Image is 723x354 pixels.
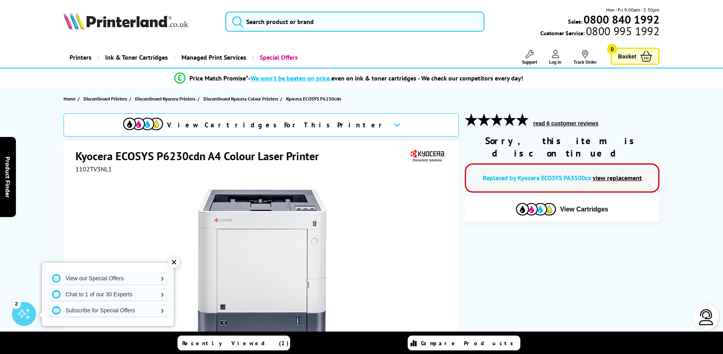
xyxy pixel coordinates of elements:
span: Recently Viewed (2) [182,340,289,347]
span: Product Finder [4,157,12,198]
b: 0800 840 1992 [584,12,659,27]
a: Discontinued Printers [84,95,129,103]
a: Printerland Logo [64,12,215,31]
button: read 6 customer reviews [531,120,601,127]
span: Log In [549,59,562,65]
span: Customer Service: [540,27,659,37]
a: Ink & Toner Cartridges [98,47,174,68]
div: ✕ [168,257,179,268]
span: Ink & Toner Cartridges [105,47,168,68]
h1: Kyocera ECOSYS P6230cdn A4 Colour Laser Printer [76,149,327,163]
input: Search product or brand [225,12,484,32]
a: Basket 0 [611,48,659,65]
span: 1102TV3NL1 [76,165,112,173]
span: View Cartridges For This Printer [167,121,387,129]
span: Compare Products [421,340,518,347]
a: Managed Print Services [174,47,252,68]
span: Discontinued Printers [84,95,127,103]
img: Cartridges [516,203,556,215]
img: Kyocera ECOSYS P6230cdn [184,189,341,346]
div: 2 [12,299,21,308]
span: Sales: [568,18,582,25]
span: Mon - Fri 9:00am - 5:30pm [606,6,659,14]
a: 0800 840 1992 [582,16,659,23]
span: 0 [607,44,617,54]
a: Recently Viewed (2) [177,336,290,350]
img: Printerland Logo [64,12,188,30]
a: Log In [549,50,562,65]
a: Discontinued Kyocera Printers [135,95,197,103]
a: View our Special Offers [48,272,168,285]
a: Kyocera ECOSYS P6230cdn [286,95,343,103]
li: modal_Promise [46,71,652,85]
button: View Cartridges [471,203,653,216]
a: Chat to 1 of our 30 Experts [48,288,168,301]
span: Discontinued Kyocera Colour Printers [203,95,278,103]
a: Subscribe for Special Offers [48,304,168,317]
a: Discontinued Kyocera Colour Printers [203,95,280,103]
a: Replaced by Kyocera ECOSYS PA3500cx [483,174,591,182]
img: View Cartridges [123,118,163,130]
img: Kyocera [409,149,446,163]
a: Printers [64,47,98,68]
span: Price Match Promise* [189,74,248,82]
span: We won’t be beaten on price, [251,74,331,82]
span: Home [64,95,76,103]
span: View Cartridges [560,206,608,213]
span: 0800 995 1992 [585,27,659,35]
span: Basket [618,51,636,62]
a: Home [64,95,78,103]
a: view replacement [593,174,642,182]
span: Kyocera ECOSYS P6230cdn [286,95,341,103]
div: Sorry, this item is discontinued [465,135,659,159]
span: Discontinued Kyocera Printers [135,95,195,103]
a: Track Order [574,50,597,65]
a: Special Offers [252,47,304,68]
a: Compare Products [408,336,520,350]
div: - even on ink & toner cartridges - We check our competitors every day! [248,74,523,82]
a: Support [522,50,537,65]
span: Support [522,59,537,65]
img: user-headset-light.svg [698,309,714,325]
